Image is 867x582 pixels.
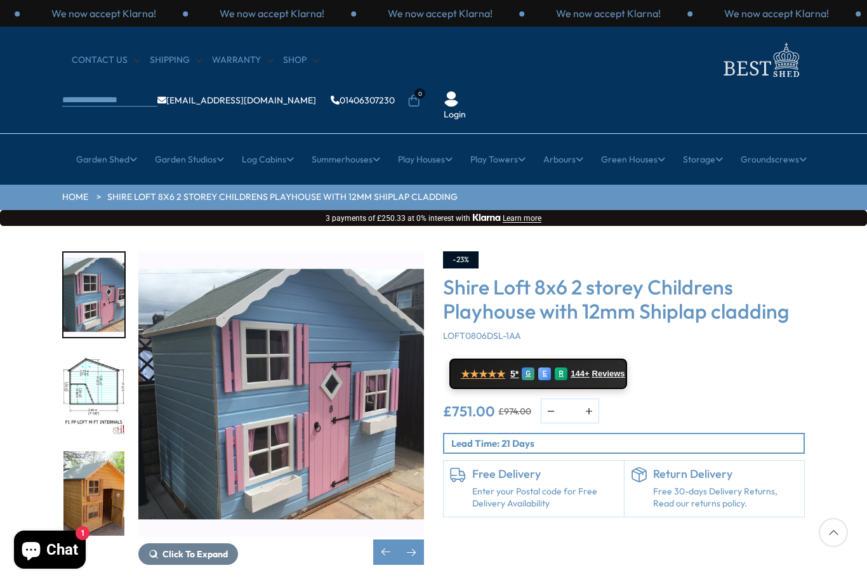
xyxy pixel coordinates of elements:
[398,143,453,175] a: Play Houses
[76,143,137,175] a: Garden Shed
[157,96,316,105] a: [EMAIL_ADDRESS][DOMAIN_NAME]
[472,486,618,510] a: Enter your Postal code for Free Delivery Availability
[692,6,861,20] div: 2 / 3
[472,467,618,481] h6: Free Delivery
[72,54,140,67] a: CONTACT US
[212,54,274,67] a: Warranty
[524,6,692,20] div: 1 / 3
[312,143,380,175] a: Summerhouses
[388,6,493,20] p: We now accept Klarna!
[444,109,466,121] a: Login
[498,407,531,416] del: £974.00
[138,251,424,565] div: 7 / 11
[150,54,202,67] a: Shipping
[107,191,458,204] a: Shire Loft 8x6 2 storey Childrens Playhouse with 12mm Shiplap cladding
[543,143,583,175] a: Arbours
[331,96,395,105] a: 01406307230
[653,486,798,510] p: Free 30-days Delivery Returns, Read our returns policy.
[571,369,589,379] span: 144+
[62,351,126,438] div: 8 / 11
[555,367,567,380] div: R
[724,6,829,20] p: We now accept Klarna!
[443,330,521,341] span: LOFT0806DSL-1AA
[556,6,661,20] p: We now accept Klarna!
[653,467,798,481] h6: Return Delivery
[63,352,124,437] img: LOFTFPBUILDINGASSEMBLYDRAWINGINTERNALSMFT_3dc98dd4-03a9-4faa-bf02-cc6b5fe34606_200x200.jpg
[443,404,495,418] ins: £751.00
[155,143,224,175] a: Garden Studios
[138,251,424,537] img: Shire Loft 8x6 2 storey Childrens Playhouse with 12mm Shiplap cladding - Best Shed
[461,368,505,380] span: ★★★★★
[62,450,126,537] div: 9 / 11
[538,367,551,380] div: E
[407,95,420,107] a: 0
[443,275,805,324] h3: Shire Loft 8x6 2 storey Childrens Playhouse with 12mm Shiplap cladding
[601,143,665,175] a: Green Houses
[414,88,425,99] span: 0
[283,54,319,67] a: Shop
[592,369,625,379] span: Reviews
[188,6,356,20] div: 2 / 3
[10,531,89,572] inbox-online-store-chat: Shopify online store chat
[162,548,228,560] span: Click To Expand
[242,143,294,175] a: Log Cabins
[522,367,534,380] div: G
[449,359,627,389] a: ★★★★★ 5* G E R 144+ Reviews
[399,539,424,565] div: Next slide
[63,451,124,536] img: LOFT_2_ac925248-1c20-46e3-9b77-af07ad0c559a_200x200.jpg
[356,6,524,20] div: 3 / 3
[683,143,723,175] a: Storage
[451,437,804,450] p: Lead Time: 21 Days
[443,251,479,268] div: -23%
[51,6,156,20] p: We now accept Klarna!
[470,143,526,175] a: Play Towers
[444,91,459,107] img: User Icon
[373,539,399,565] div: Previous slide
[63,253,124,337] img: image2_100672ce-a363-4d77-9e50-d374e548d92e_200x200.jpg
[20,6,188,20] div: 1 / 3
[138,543,238,565] button: Click To Expand
[220,6,324,20] p: We now accept Klarna!
[741,143,807,175] a: Groundscrews
[62,251,126,338] div: 7 / 11
[62,191,88,204] a: HOME
[716,39,805,81] img: logo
